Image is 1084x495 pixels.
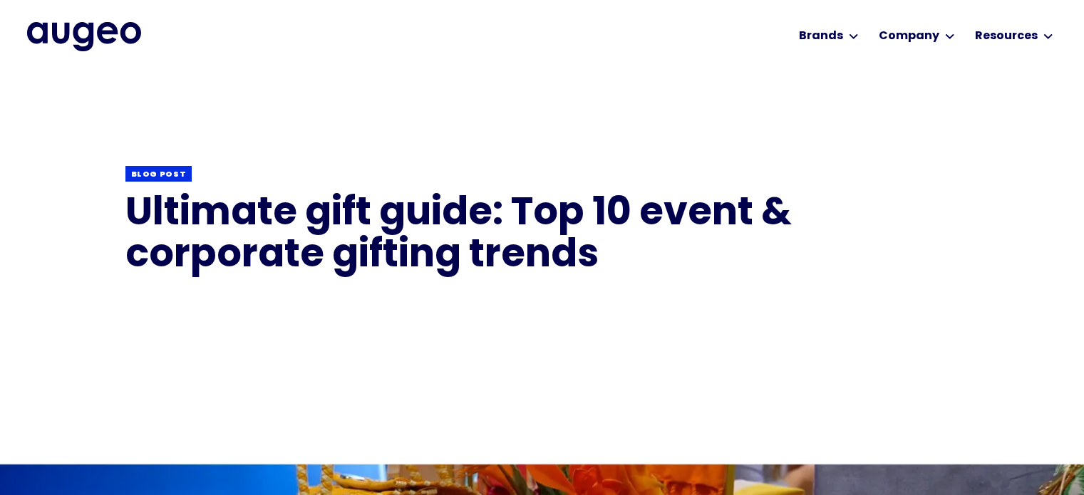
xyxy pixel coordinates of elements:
[799,28,843,45] div: Brands
[27,22,141,51] img: Augeo's full logo in midnight blue.
[27,22,141,51] a: home
[131,170,187,180] div: Blog post
[975,28,1038,45] div: Resources
[125,194,959,278] h1: Ultimate gift guide: Top 10 event & corporate gifting trends
[879,28,939,45] div: Company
